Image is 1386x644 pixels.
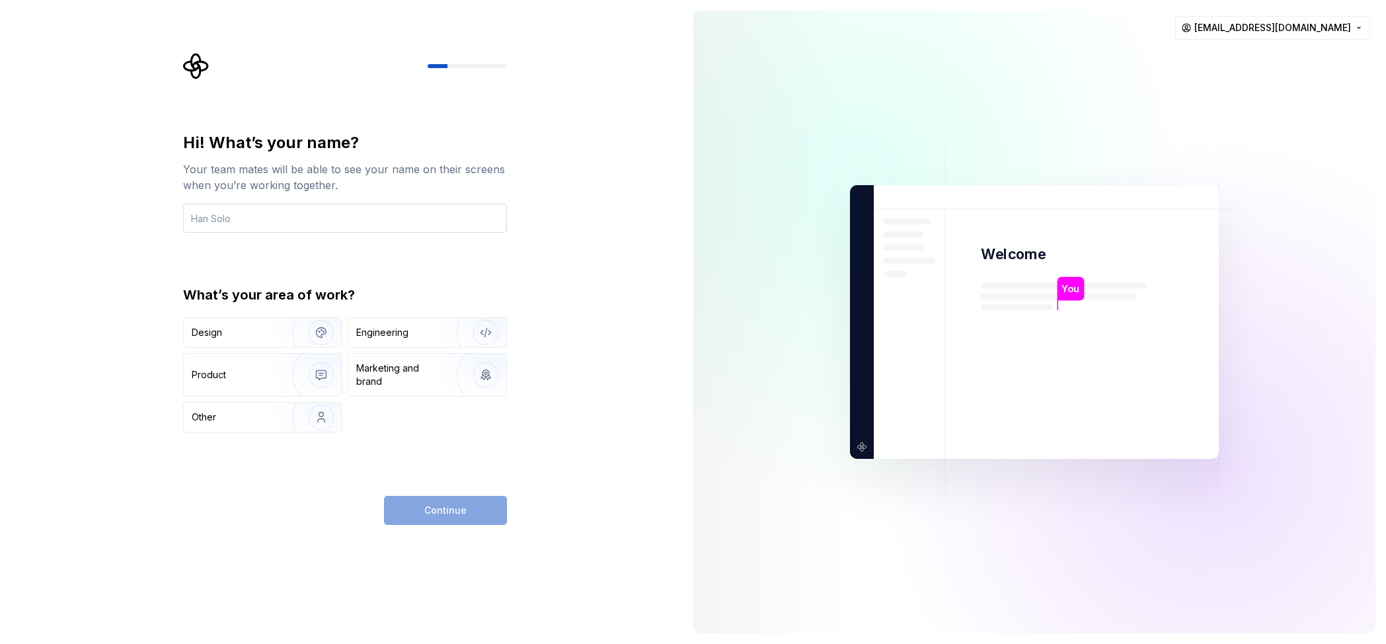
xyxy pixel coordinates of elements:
[183,161,507,193] div: Your team mates will be able to see your name on their screens when you’re working together.
[981,245,1046,264] p: Welcome
[356,362,445,388] div: Marketing and brand
[1061,282,1079,296] p: You
[183,53,210,79] svg: Supernova Logo
[183,286,507,304] div: What’s your area of work?
[1175,16,1370,40] button: [EMAIL_ADDRESS][DOMAIN_NAME]
[192,326,222,339] div: Design
[183,132,507,153] div: Hi! What’s your name?
[183,204,507,233] input: Han Solo
[192,368,226,382] div: Product
[1194,21,1351,34] span: [EMAIL_ADDRESS][DOMAIN_NAME]
[356,326,408,339] div: Engineering
[192,411,216,424] div: Other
